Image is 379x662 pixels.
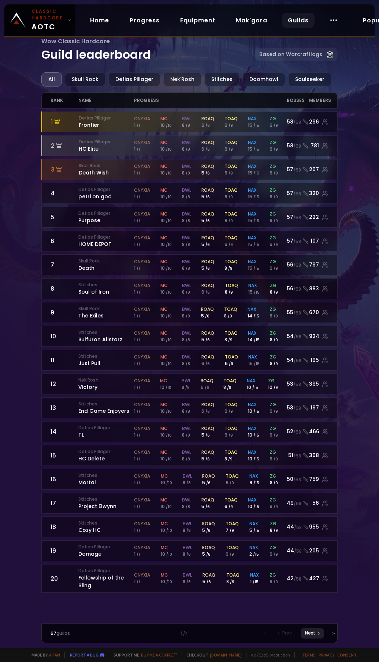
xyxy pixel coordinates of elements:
div: 5 [201,313,214,319]
span: nax [248,187,257,193]
small: / 9 [274,313,278,319]
div: 1 [134,289,150,295]
div: 8 [182,289,191,295]
div: 1 [134,241,150,248]
span: bwl [182,163,191,169]
small: / 6 [205,194,210,200]
div: 9 [224,146,238,152]
div: 6 [51,236,78,246]
div: 1 [51,117,79,126]
small: / 9 [274,218,278,224]
small: / 1 [137,147,140,152]
a: 9Skull RockThe Exilesonyxia 1 /1mc 10 /10bwl 8 /8roaq 5 /6toaq 8 /9nax 14 /15zg 9 /955/58670 [41,302,338,323]
a: Guilds [282,13,315,28]
div: 1 [134,194,150,200]
div: 57 [287,166,309,173]
span: roaq [201,306,214,312]
small: / 1 [137,242,140,247]
small: / 9 [228,313,232,319]
span: bwl [182,354,191,360]
span: mc [160,282,168,288]
small: / 10 [166,194,172,200]
div: 8 [182,313,191,319]
span: nax [248,115,257,122]
div: 10 [160,194,172,200]
div: 9 [270,122,278,129]
small: / 58 [293,191,301,197]
small: / 58 [294,334,301,340]
span: bwl [182,330,191,336]
small: / 6 [205,337,210,343]
div: 9 [224,122,238,129]
div: 8 [182,146,191,152]
span: mc [160,354,168,360]
div: 15 [248,217,259,224]
span: roaq [201,235,214,241]
small: / 6 [205,290,210,295]
span: toaq [224,211,238,217]
small: / 9 [274,290,278,295]
div: 15 [248,194,259,200]
span: mc [160,330,168,336]
small: / 6 [205,170,210,176]
span: toaq [224,258,238,265]
div: 10 [160,122,172,129]
div: 8 [224,265,238,272]
div: 9 [270,265,278,272]
div: Just Pull [78,353,134,367]
div: 10 [160,146,172,152]
div: 2 [51,141,79,150]
small: / 10 [166,170,172,176]
div: 9 [51,308,78,317]
div: 7 [51,260,78,269]
small: / 10 [166,242,172,247]
small: Classic Hardcore [31,8,65,21]
small: / 9 [228,147,233,152]
div: HOME DEPOT [78,234,134,248]
small: / 15 [253,218,259,224]
img: Warcraftlog [327,51,333,58]
span: nax [248,258,257,265]
span: bwl [182,211,191,217]
div: 222 [309,213,328,221]
small: / 15 [253,266,259,271]
div: 8 [224,336,238,343]
small: / 58 [293,310,301,316]
small: Defias Pillager [78,186,134,193]
span: nax [248,235,257,241]
a: 2Defias PillagerHC Eliteonyxia 1 /1mc 10 /10bwl 8 /8roaq 6 /6toaq 9 /9nax 15 /15zg 9 /958/58781 [41,135,338,156]
span: roaq [201,258,214,265]
span: nax [248,139,257,146]
span: nax [248,211,257,217]
div: 9 [270,313,278,319]
span: toaq [224,187,238,193]
a: Mak'gora [230,13,273,28]
div: 55 [287,309,309,316]
span: roaq [201,115,214,122]
small: / 8 [186,170,190,176]
small: / 6 [205,313,209,319]
small: / 9 [274,266,278,271]
div: 14 [248,336,260,343]
div: 296 [309,118,328,126]
div: 9 [224,170,238,176]
div: 670 [309,309,328,316]
span: onyxia [134,115,150,122]
span: zg [270,163,276,169]
a: Classic HardcoreAOTC [4,4,75,36]
span: mc [160,115,168,122]
div: 9 [270,194,278,200]
small: / 8 [186,313,190,319]
div: 58 [287,142,309,150]
small: / 1 [137,266,140,271]
small: / 58 [293,214,301,221]
div: Sulfuron Allstarz [78,329,134,343]
small: / 6 [205,218,210,224]
div: 320 [309,190,328,197]
small: / 15 [253,313,259,319]
small: / 9 [274,123,278,128]
div: 54 [287,332,309,340]
span: onyxia [134,330,150,336]
span: zg [270,139,276,146]
small: / 9 [228,337,233,343]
